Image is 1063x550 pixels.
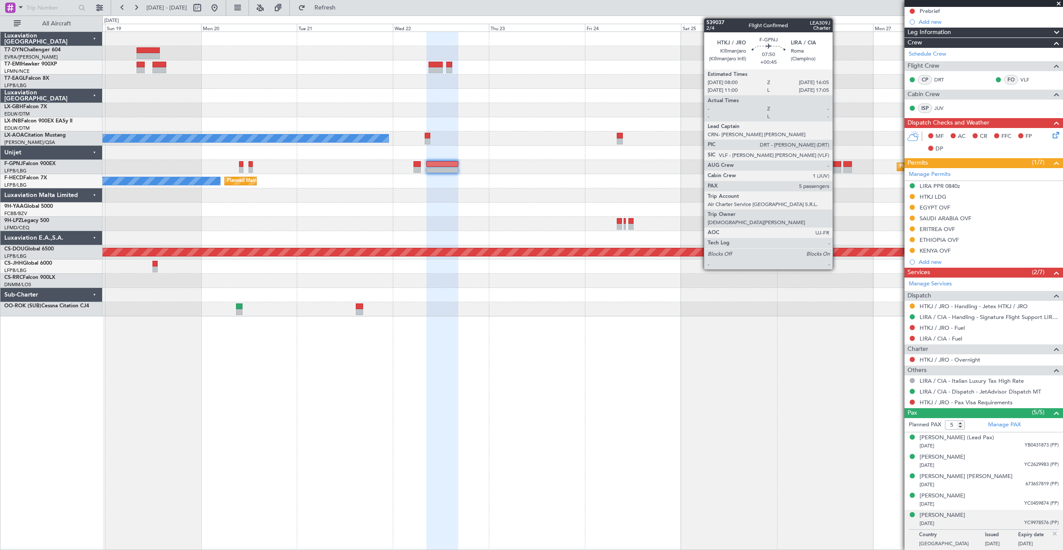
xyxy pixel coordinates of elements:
[920,443,934,449] span: [DATE]
[958,132,966,141] span: AC
[4,54,58,60] a: EVRA/[PERSON_NAME]
[920,7,940,15] div: Prebrief
[908,408,917,418] span: Pax
[1026,132,1032,141] span: FP
[4,275,23,280] span: CS-RRC
[920,511,965,520] div: [PERSON_NAME]
[4,303,89,309] a: OO-ROK (SUB)Cessna Citation CJ4
[146,4,187,12] span: [DATE] - [DATE]
[4,119,21,124] span: LX-INB
[920,247,951,254] div: KENYA OVF
[920,520,934,527] span: [DATE]
[4,225,29,231] a: LFMD/CEQ
[1018,541,1051,549] p: [DATE]
[1026,481,1059,488] span: 673657819 (PP)
[909,280,952,288] a: Manage Services
[489,24,585,31] div: Thu 23
[920,204,950,211] div: EGYPT OVF
[909,421,941,429] label: Planned PAX
[4,111,30,117] a: EDLW/DTM
[4,210,27,217] a: FCBB/BZV
[920,388,1041,395] a: LIRA / CIA - Dispatch - JetAdvisor Dispatch MT
[22,21,91,27] span: All Aircraft
[4,125,30,131] a: EDLW/DTM
[988,421,1021,429] a: Manage PAX
[920,236,959,244] div: ETHIOPIA OVF
[908,90,940,100] span: Cabin Crew
[919,541,985,549] p: [GEOGRAPHIC_DATA]
[4,218,49,223] a: 9H-LPZLegacy 500
[1051,530,1059,537] img: close
[227,175,363,187] div: Planned Maint [GEOGRAPHIC_DATA] ([GEOGRAPHIC_DATA])
[908,118,989,128] span: Dispatch Checks and Weather
[585,24,681,31] div: Fri 24
[908,158,928,168] span: Permits
[9,17,93,31] button: All Aircraft
[4,261,52,266] a: CS-JHHGlobal 6000
[920,377,1024,384] a: LIRA / CIA - Italian Luxury Tax High Rate
[4,104,23,109] span: LX-GBH
[4,161,56,166] a: F-GPNJFalcon 900EX
[920,193,946,200] div: HTKJ LDG
[4,204,53,209] a: 9H-YAAGlobal 5000
[26,1,76,14] input: Trip Number
[918,75,932,84] div: CP
[4,62,21,67] span: T7-EMI
[985,532,1018,541] p: Issued
[1024,519,1059,527] span: YC9978576 (PP)
[920,303,1028,310] a: HTKJ / JRO - Handling - Jetex HTKJ / JRO
[393,24,489,31] div: Wed 22
[918,103,932,113] div: ISP
[920,399,1013,406] a: HTKJ / JRO - Pax Visa Requirements
[1025,442,1059,449] span: YB0431873 (PP)
[4,175,23,181] span: F-HECD
[920,215,971,222] div: SAUDI ARABIA OVF
[4,62,57,67] a: T7-EMIHawker 900XP
[934,104,954,112] a: JUV
[920,182,960,190] div: LIRA PPR 0840z
[4,275,55,280] a: CS-RRCFalcon 900LX
[920,453,965,462] div: [PERSON_NAME]
[104,17,119,25] div: [DATE]
[4,47,24,53] span: T7-DYN
[908,61,939,71] span: Flight Crew
[4,133,24,138] span: LX-AOA
[899,160,1035,173] div: Planned Maint [GEOGRAPHIC_DATA] ([GEOGRAPHIC_DATA])
[681,24,777,31] div: Sat 25
[980,132,987,141] span: CR
[4,204,24,209] span: 9H-YAA
[4,104,47,109] a: LX-GBHFalcon 7X
[920,472,1013,481] div: [PERSON_NAME] [PERSON_NAME]
[919,258,1059,266] div: Add new
[4,47,61,53] a: T7-DYNChallenger 604
[4,281,31,288] a: DNMM/LOS
[1032,268,1044,277] span: (2/7)
[4,68,30,75] a: LFMN/NCE
[201,24,297,31] div: Mon 20
[908,268,930,278] span: Services
[4,168,27,174] a: LFPB/LBG
[4,133,66,138] a: LX-AOACitation Mustang
[4,267,27,274] a: LFPB/LBG
[4,303,41,309] span: OO-ROK (SUB)
[4,175,47,181] a: F-HECDFalcon 7X
[920,462,934,469] span: [DATE]
[920,324,965,331] a: HTKJ / JRO - Fuel
[4,119,72,124] a: LX-INBFalcon 900EX EASy II
[908,366,926,375] span: Others
[985,541,1018,549] p: [DATE]
[920,356,980,363] a: HTKJ / JRO - Overnight
[4,161,23,166] span: F-GPNJ
[908,344,928,354] span: Charter
[4,253,27,259] a: LFPB/LBG
[1024,461,1059,469] span: YC2629983 (PP)
[1004,75,1018,84] div: FO
[1018,532,1051,541] p: Expiry date
[4,82,27,89] a: LFPB/LBG
[908,291,931,301] span: Dispatch
[777,24,873,31] div: Sun 26
[920,225,955,233] div: ERITREA OVF
[920,492,965,500] div: [PERSON_NAME]
[4,218,22,223] span: 9H-LPZ
[4,261,23,266] span: CS-JHH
